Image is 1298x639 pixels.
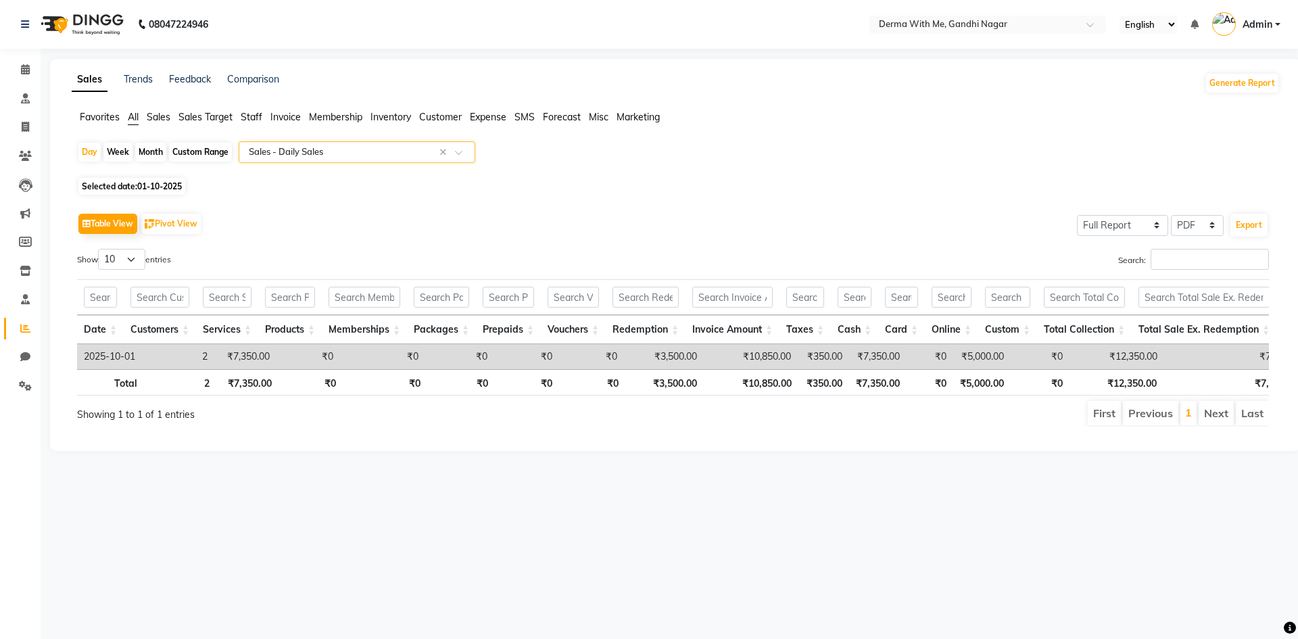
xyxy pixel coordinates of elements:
[514,111,535,123] span: SMS
[1011,344,1069,369] td: ₹0
[270,111,301,123] span: Invoice
[329,287,400,308] input: Search Memberships
[135,143,166,162] div: Month
[34,5,127,43] img: logo
[589,111,608,123] span: Misc
[258,315,322,344] th: Products: activate to sort column ascending
[216,369,279,396] th: ₹7,350.00
[548,287,599,308] input: Search Vouchers
[838,287,871,308] input: Search Cash
[786,287,824,308] input: Search Taxes
[1185,406,1192,419] a: 1
[279,369,343,396] th: ₹0
[878,315,925,344] th: Card: activate to sort column ascending
[559,369,625,396] th: ₹0
[1118,249,1269,270] label: Search:
[932,287,971,308] input: Search Online
[885,287,918,308] input: Search Card
[203,287,251,308] input: Search Services
[265,287,315,308] input: Search Products
[130,287,189,308] input: Search Customers
[953,369,1011,396] th: ₹5,000.00
[1230,214,1268,237] button: Export
[124,315,196,344] th: Customers: activate to sort column ascending
[686,315,779,344] th: Invoice Amount: activate to sort column ascending
[80,111,120,123] span: Favorites
[953,344,1011,369] td: ₹5,000.00
[78,143,101,162] div: Day
[370,111,411,123] span: Inventory
[149,5,208,43] b: 08047224946
[606,315,686,344] th: Redemption: activate to sort column ascending
[78,214,137,234] button: Table View
[178,111,233,123] span: Sales Target
[1069,344,1164,369] td: ₹12,350.00
[612,287,679,308] input: Search Redemption
[543,111,581,123] span: Forecast
[425,344,494,369] td: ₹0
[559,344,624,369] td: ₹0
[137,181,182,191] span: 01-10-2025
[495,369,559,396] th: ₹0
[78,178,185,195] span: Selected date:
[103,143,133,162] div: Week
[494,344,559,369] td: ₹0
[77,315,124,344] th: Date: activate to sort column ascending
[978,315,1037,344] th: Custom: activate to sort column ascending
[1044,287,1125,308] input: Search Total Collection
[1212,12,1236,36] img: Admin
[241,111,262,123] span: Staff
[849,344,907,369] td: ₹7,350.00
[124,73,153,85] a: Trends
[227,73,279,85] a: Comparison
[77,369,144,396] th: Total
[1243,18,1272,32] span: Admin
[1037,315,1132,344] th: Total Collection: activate to sort column ascending
[704,369,798,396] th: ₹10,850.00
[414,287,469,308] input: Search Packages
[196,315,258,344] th: Services: activate to sort column ascending
[309,111,362,123] span: Membership
[343,369,427,396] th: ₹0
[1011,369,1069,396] th: ₹0
[617,111,660,123] span: Marketing
[84,287,117,308] input: Search Date
[77,400,562,422] div: Showing 1 to 1 of 1 entries
[831,315,878,344] th: Cash: activate to sort column ascending
[1069,369,1163,396] th: ₹12,350.00
[407,315,476,344] th: Packages: activate to sort column ascending
[142,344,214,369] td: 2
[419,111,462,123] span: Customer
[1206,74,1278,93] button: Generate Report
[476,315,541,344] th: Prepaids: activate to sort column ascending
[925,315,978,344] th: Online: activate to sort column ascending
[798,369,848,396] th: ₹350.00
[907,369,953,396] th: ₹0
[907,344,953,369] td: ₹0
[144,369,216,396] th: 2
[145,219,155,229] img: pivot.png
[128,111,139,123] span: All
[470,111,506,123] span: Expense
[625,369,704,396] th: ₹3,500.00
[77,249,171,270] label: Show entries
[141,214,201,234] button: Pivot View
[214,344,277,369] td: ₹7,350.00
[798,344,849,369] td: ₹350.00
[147,111,170,123] span: Sales
[1151,249,1269,270] input: Search:
[169,143,232,162] div: Custom Range
[427,369,496,396] th: ₹0
[849,369,907,396] th: ₹7,350.00
[704,344,798,369] td: ₹10,850.00
[1132,315,1276,344] th: Total Sale Ex. Redemption: activate to sort column ascending
[72,68,107,92] a: Sales
[340,344,425,369] td: ₹0
[439,145,451,160] span: Clear all
[541,315,606,344] th: Vouchers: activate to sort column ascending
[692,287,773,308] input: Search Invoice Amount
[985,287,1030,308] input: Search Custom
[1138,287,1270,308] input: Search Total Sale Ex. Redemption
[322,315,407,344] th: Memberships: activate to sort column ascending
[483,287,534,308] input: Search Prepaids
